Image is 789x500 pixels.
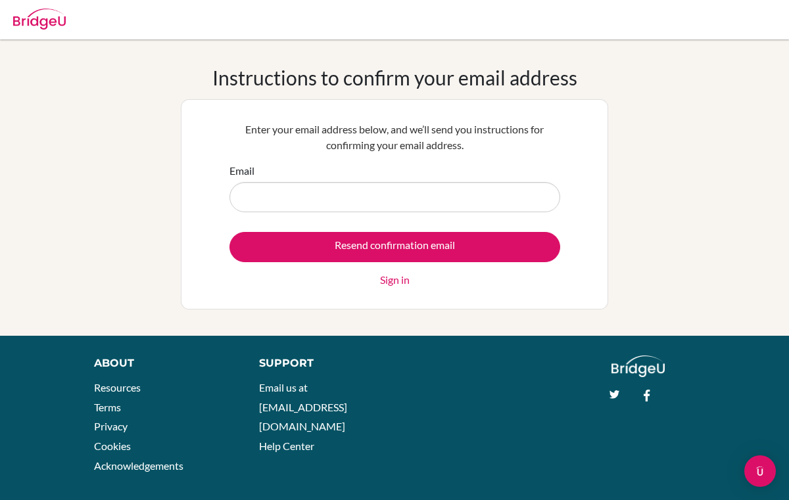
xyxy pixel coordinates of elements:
a: Terms [94,401,121,413]
label: Email [229,163,254,179]
a: Cookies [94,440,131,452]
div: Support [259,355,382,371]
div: Open Intercom Messenger [744,455,776,487]
p: Enter your email address below, and we’ll send you instructions for confirming your email address. [229,122,560,153]
a: Resources [94,381,141,394]
a: Acknowledgements [94,459,183,472]
a: Help Center [259,440,314,452]
a: Email us at [EMAIL_ADDRESS][DOMAIN_NAME] [259,381,347,432]
div: About [94,355,229,371]
img: Bridge-U [13,9,66,30]
h1: Instructions to confirm your email address [212,66,577,89]
a: Sign in [380,272,410,288]
a: Privacy [94,420,128,432]
input: Resend confirmation email [229,232,560,262]
img: logo_white@2x-f4f0deed5e89b7ecb1c2cc34c3e3d731f90f0f143d5ea2071677605dd97b5244.png [611,355,665,377]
